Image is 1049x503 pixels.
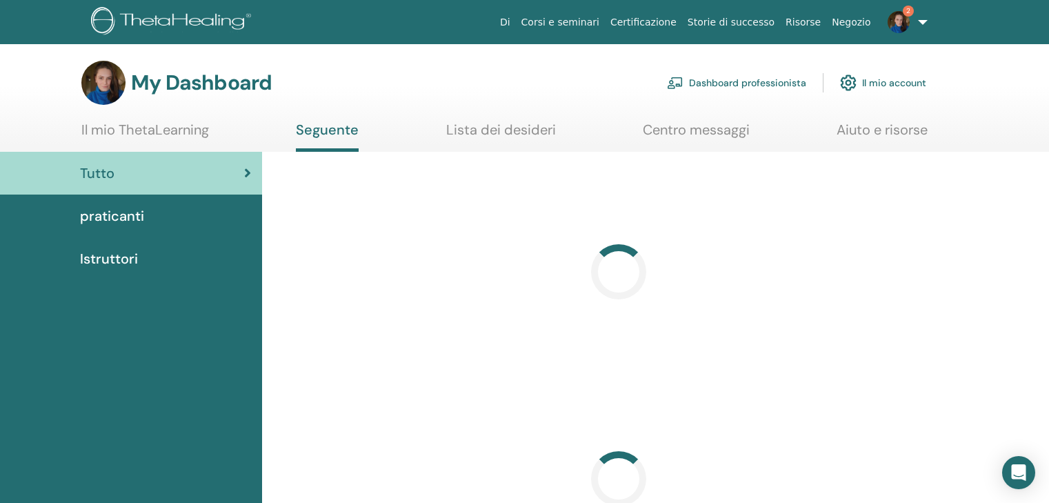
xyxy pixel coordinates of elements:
span: praticanti [80,206,144,226]
a: Storie di successo [682,10,780,35]
a: Aiuto e risorse [837,121,928,148]
img: logo.png [91,7,256,38]
a: Dashboard professionista [667,68,806,98]
span: 2 [903,6,914,17]
span: Tutto [80,163,114,184]
img: default.jpg [81,61,126,105]
a: Certificazione [605,10,682,35]
a: Risorse [780,10,826,35]
a: Seguente [296,121,359,152]
a: Corsi e seminari [516,10,605,35]
h3: My Dashboard [131,70,272,95]
a: Centro messaggi [643,121,750,148]
a: Il mio account [840,68,926,98]
img: cog.svg [840,71,857,95]
a: Negozio [826,10,876,35]
a: Il mio ThetaLearning [81,121,209,148]
a: Di [494,10,516,35]
span: Istruttori [80,248,138,269]
img: default.jpg [888,11,910,33]
img: chalkboard-teacher.svg [667,77,683,89]
a: Lista dei desideri [446,121,556,148]
div: Open Intercom Messenger [1002,456,1035,489]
